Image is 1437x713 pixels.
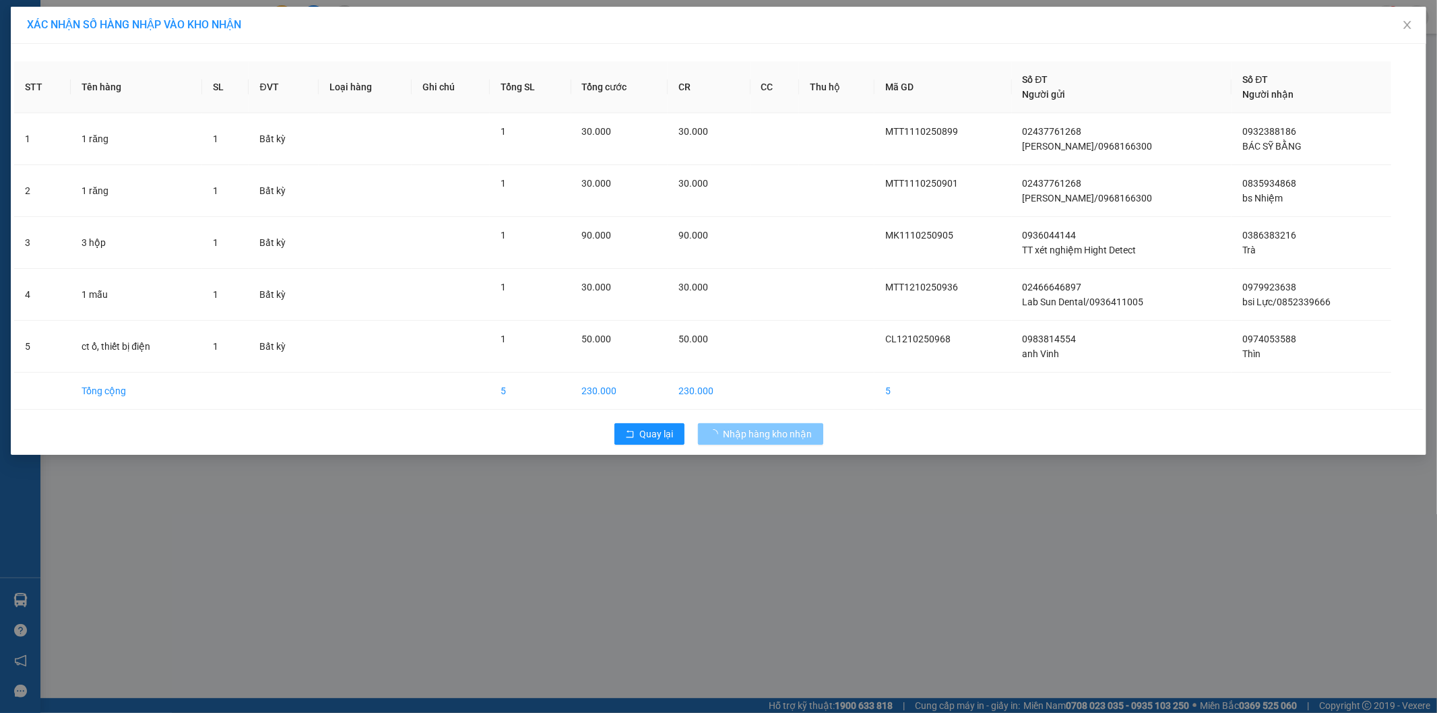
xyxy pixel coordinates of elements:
[1023,282,1082,292] span: 02466646897
[582,282,612,292] span: 30.000
[14,113,71,165] td: 1
[1242,178,1296,189] span: 0835934868
[501,230,506,241] span: 1
[213,237,218,248] span: 1
[709,429,724,439] span: loading
[678,334,708,344] span: 50.000
[71,61,201,113] th: Tên hàng
[1023,334,1077,344] span: 0983814554
[14,269,71,321] td: 4
[71,321,201,373] td: ct ổ, thiết bị điện
[582,178,612,189] span: 30.000
[1023,126,1082,137] span: 02437761268
[319,61,412,113] th: Loại hàng
[625,429,635,440] span: rollback
[678,282,708,292] span: 30.000
[799,61,874,113] th: Thu hộ
[1242,74,1268,85] span: Số ĐT
[885,282,958,292] span: MTT1210250936
[1402,20,1413,30] span: close
[213,289,218,300] span: 1
[582,334,612,344] span: 50.000
[1023,141,1153,152] span: [PERSON_NAME]/0968166300
[1023,348,1060,359] span: anh Vinh
[678,230,708,241] span: 90.000
[698,423,823,445] button: Nhập hàng kho nhận
[501,178,506,189] span: 1
[1242,193,1283,204] span: bs Nhiệm
[14,7,127,36] strong: Công ty TNHH Phúc Xuyên
[582,126,612,137] span: 30.000
[501,334,506,344] span: 1
[874,61,1011,113] th: Mã GD
[412,61,490,113] th: Ghi chú
[1242,297,1331,307] span: bsi Lực/0852339666
[874,373,1011,410] td: 5
[1388,7,1426,44] button: Close
[490,373,571,410] td: 5
[885,126,958,137] span: MTT1110250899
[1242,245,1256,255] span: Trà
[1242,348,1260,359] span: Thìn
[1242,334,1296,344] span: 0974053588
[885,230,953,241] span: MK1110250905
[501,126,506,137] span: 1
[249,217,318,269] td: Bất kỳ
[614,423,684,445] button: rollbackQuay lại
[213,341,218,352] span: 1
[14,321,71,373] td: 5
[71,269,201,321] td: 1 mẫu
[582,230,612,241] span: 90.000
[571,61,668,113] th: Tổng cước
[678,126,708,137] span: 30.000
[71,113,201,165] td: 1 răng
[1023,74,1048,85] span: Số ĐT
[249,61,318,113] th: ĐVT
[571,373,668,410] td: 230.000
[249,113,318,165] td: Bất kỳ
[1023,89,1066,100] span: Người gửi
[1242,230,1296,241] span: 0386383216
[885,178,958,189] span: MTT1110250901
[668,61,750,113] th: CR
[249,269,318,321] td: Bất kỳ
[7,51,135,75] strong: 024 3236 3236 -
[1023,178,1082,189] span: 02437761268
[751,61,800,113] th: CC
[724,427,812,441] span: Nhập hàng kho nhận
[213,185,218,196] span: 1
[1023,230,1077,241] span: 0936044144
[1242,89,1294,100] span: Người nhận
[249,165,318,217] td: Bất kỳ
[14,61,71,113] th: STT
[249,321,318,373] td: Bất kỳ
[678,178,708,189] span: 30.000
[202,61,249,113] th: SL
[14,165,71,217] td: 2
[640,427,674,441] span: Quay lại
[6,39,135,87] span: Gửi hàng [GEOGRAPHIC_DATA]: Hotline:
[28,63,135,87] strong: 0888 827 827 - 0848 827 827
[12,90,129,126] span: Gửi hàng Hạ Long: Hotline:
[1242,282,1296,292] span: 0979923638
[27,18,241,31] span: XÁC NHẬN SỐ HÀNG NHẬP VÀO KHO NHẬN
[1023,245,1137,255] span: TT xét nghiệm Hight Detect
[1242,141,1302,152] span: BÁC SỸ BẰNG
[1023,193,1153,204] span: [PERSON_NAME]/0968166300
[213,133,218,144] span: 1
[885,334,951,344] span: CL1210250968
[14,217,71,269] td: 3
[1023,297,1144,307] span: Lab Sun Dental/0936411005
[501,282,506,292] span: 1
[668,373,750,410] td: 230.000
[71,373,201,410] td: Tổng cộng
[1242,126,1296,137] span: 0932388186
[71,165,201,217] td: 1 răng
[490,61,571,113] th: Tổng SL
[71,217,201,269] td: 3 hộp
